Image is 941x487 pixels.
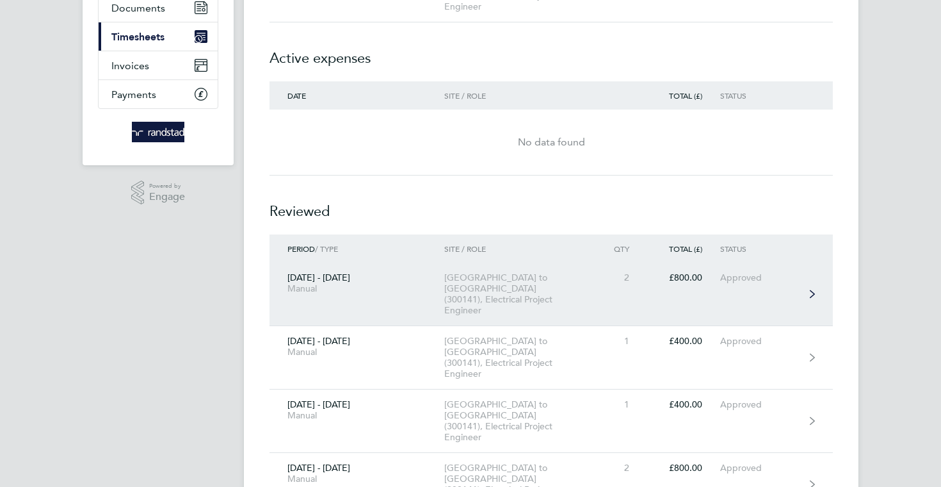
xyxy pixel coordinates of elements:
[98,122,218,142] a: Go to home page
[287,410,426,421] div: Manual
[269,263,833,326] a: [DATE] - [DATE]Manual[GEOGRAPHIC_DATA] to [GEOGRAPHIC_DATA] (300141), Electrical Project Engineer...
[287,474,426,484] div: Manual
[149,192,185,202] span: Engage
[647,336,720,347] div: £400.00
[132,122,185,142] img: randstad-logo-retina.png
[591,272,647,283] div: 2
[647,463,720,474] div: £800.00
[720,336,799,347] div: Approved
[269,91,444,100] div: Date
[287,283,426,294] div: Manual
[647,244,720,253] div: Total (£)
[720,463,799,474] div: Approved
[269,326,833,390] a: [DATE] - [DATE]Manual[GEOGRAPHIC_DATA] to [GEOGRAPHIC_DATA] (300141), Electrical Project Engineer...
[99,22,218,51] a: Timesheets
[444,272,591,316] div: [GEOGRAPHIC_DATA] to [GEOGRAPHIC_DATA] (300141), Electrical Project Engineer
[591,244,647,253] div: Qty
[647,399,720,410] div: £400.00
[269,390,833,453] a: [DATE] - [DATE]Manual[GEOGRAPHIC_DATA] to [GEOGRAPHIC_DATA] (300141), Electrical Project Engineer...
[444,91,591,100] div: Site / Role
[111,88,156,101] span: Payments
[591,399,647,410] div: 1
[149,181,185,192] span: Powered by
[287,244,315,254] span: Period
[444,399,591,443] div: [GEOGRAPHIC_DATA] to [GEOGRAPHIC_DATA] (300141), Electrical Project Engineer
[287,347,426,358] div: Manual
[647,272,720,283] div: £800.00
[99,80,218,108] a: Payments
[720,399,799,410] div: Approved
[269,22,833,81] h2: Active expenses
[269,135,833,150] div: No data found
[269,336,444,358] div: [DATE] - [DATE]
[111,31,165,43] span: Timesheets
[720,244,799,253] div: Status
[111,2,165,14] span: Documents
[269,272,444,294] div: [DATE] - [DATE]
[591,336,647,347] div: 1
[99,51,218,79] a: Invoices
[269,244,444,253] div: / Type
[131,181,186,205] a: Powered byEngage
[269,399,444,421] div: [DATE] - [DATE]
[444,244,591,253] div: Site / Role
[720,272,799,283] div: Approved
[269,463,444,484] div: [DATE] - [DATE]
[591,463,647,474] div: 2
[647,91,720,100] div: Total (£)
[111,60,149,72] span: Invoices
[720,91,799,100] div: Status
[269,176,833,235] h2: Reviewed
[444,336,591,379] div: [GEOGRAPHIC_DATA] to [GEOGRAPHIC_DATA] (300141), Electrical Project Engineer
